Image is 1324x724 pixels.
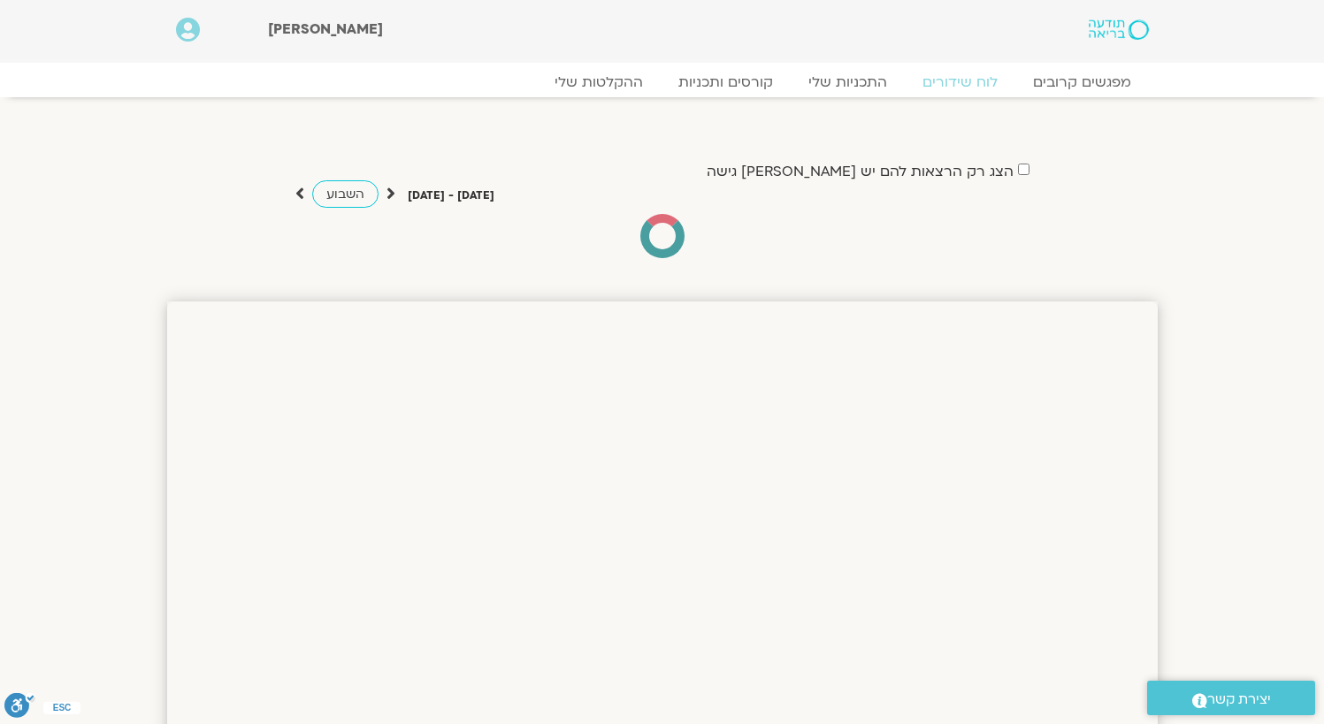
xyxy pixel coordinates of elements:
[1207,688,1271,712] span: יצירת קשר
[1147,681,1315,715] a: יצירת קשר
[326,186,364,202] span: השבוע
[905,73,1015,91] a: לוח שידורים
[268,19,383,39] span: [PERSON_NAME]
[176,73,1149,91] nav: Menu
[661,73,791,91] a: קורסים ותכניות
[707,164,1014,179] label: הצג רק הרצאות להם יש [PERSON_NAME] גישה
[408,187,494,205] p: [DATE] - [DATE]
[791,73,905,91] a: התכניות שלי
[537,73,661,91] a: ההקלטות שלי
[1015,73,1149,91] a: מפגשים קרובים
[312,180,379,208] a: השבוע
